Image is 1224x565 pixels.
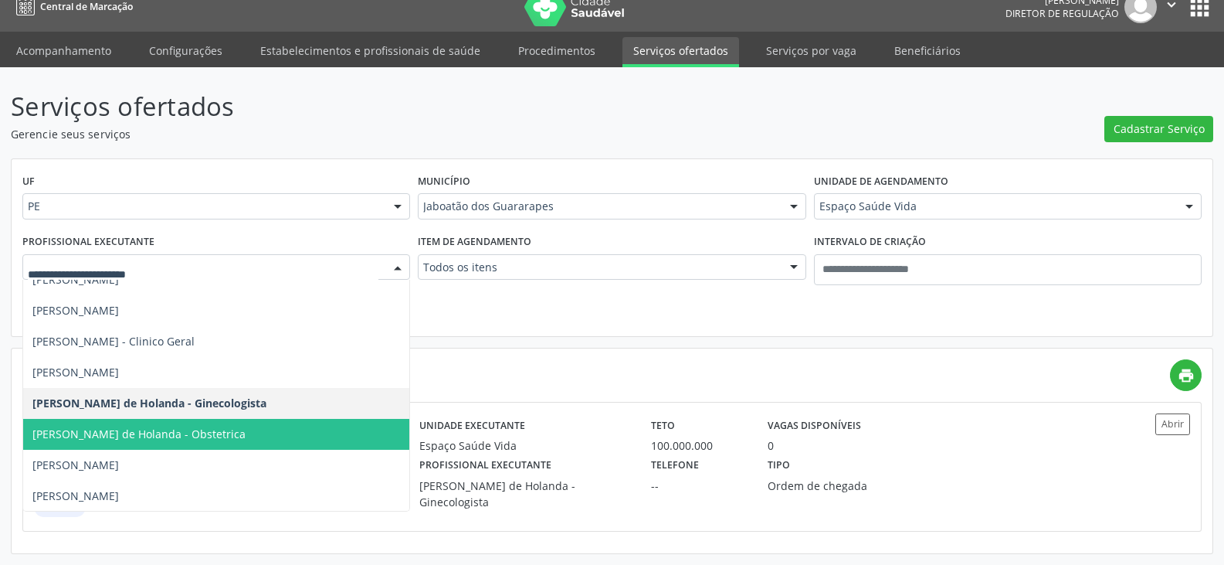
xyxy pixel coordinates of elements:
[814,170,948,194] label: Unidade de agendamento
[651,454,699,478] label: Telefone
[768,437,774,454] div: 0
[622,37,739,67] a: Serviços ofertados
[651,414,675,437] label: Teto
[768,454,790,478] label: Tipo
[419,414,525,437] label: Unidade executante
[32,334,195,349] span: [PERSON_NAME] - Clinico Geral
[1114,121,1205,137] span: Cadastrar Serviço
[883,37,971,64] a: Beneficiários
[32,303,119,318] span: [PERSON_NAME]
[419,454,551,478] label: Profissional executante
[419,437,629,454] div: Espaço Saúde Vida
[32,488,119,503] span: [PERSON_NAME]
[5,37,122,64] a: Acompanhamento
[1170,359,1202,391] a: print
[1178,367,1195,384] i: print
[22,170,35,194] label: UF
[32,427,246,441] span: [PERSON_NAME] de Holanda - Obstetrica
[11,87,853,126] p: Serviços ofertados
[507,37,606,64] a: Procedimentos
[755,37,867,64] a: Serviços por vaga
[814,230,926,254] label: Intervalo de criação
[32,458,119,472] span: [PERSON_NAME]
[418,170,470,194] label: Município
[651,437,745,454] div: 100.000.000
[1104,116,1213,142] button: Cadastrar Serviço
[419,478,629,510] div: [PERSON_NAME] de Holanda - Ginecologista
[423,260,774,275] span: Todos os itens
[418,230,531,254] label: Item de agendamento
[768,414,861,437] label: Vagas disponíveis
[138,37,233,64] a: Configurações
[28,199,378,214] span: PE
[11,126,853,142] p: Gerencie seus serviços
[651,478,745,494] div: --
[32,396,266,410] span: [PERSON_NAME] de Holanda - Ginecologista
[22,230,154,254] label: Profissional executante
[249,37,491,64] a: Estabelecimentos e profissionais de saúde
[423,199,774,214] span: Jaboatão dos Guararapes
[1005,7,1119,20] span: Diretor de regulação
[819,199,1170,214] span: Espaço Saúde Vida
[32,365,119,380] span: [PERSON_NAME]
[1155,414,1190,434] button: Abrir
[768,478,920,494] div: Ordem de chegada
[32,272,119,287] span: [PERSON_NAME]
